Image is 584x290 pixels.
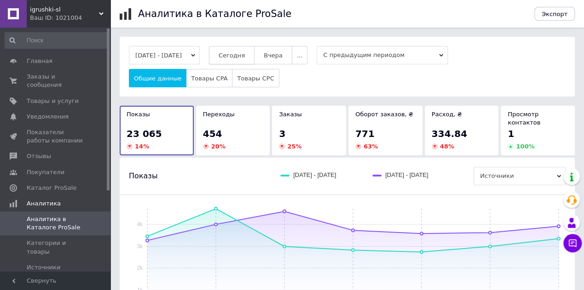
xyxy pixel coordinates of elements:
span: Аналитика [27,199,61,208]
span: Покупатели [27,168,64,176]
span: Товары CPC [237,75,274,82]
span: Экспорт [542,11,567,17]
span: Главная [27,57,52,65]
span: Категории и товары [27,239,85,256]
button: Товары CPA [186,69,232,87]
button: [DATE] - [DATE] [129,46,200,64]
span: Просмотр контактов [508,111,540,126]
span: 63 % [364,143,378,150]
button: Вчера [254,46,292,64]
span: Отзывы [27,152,51,160]
span: С предыдущим периодом [317,46,448,64]
span: 23 065 [127,128,162,139]
input: Поиск [5,32,109,49]
span: 771 [355,128,375,139]
span: Сегодня [219,52,245,59]
span: Источники [27,263,60,272]
span: 20 % [211,143,226,150]
span: Заказы [279,111,301,118]
button: Экспорт [534,7,575,21]
span: Источники [474,167,566,185]
span: 3 [279,128,285,139]
span: Показы [129,171,157,181]
text: 3k [137,243,143,250]
div: Ваш ID: 1021004 [30,14,110,22]
span: Заказы и сообщения [27,73,85,89]
button: ... [292,46,307,64]
span: 1 [508,128,514,139]
span: Уведомления [27,113,69,121]
span: igrushki-sl [30,6,99,14]
button: Сегодня [209,46,254,64]
span: 14 % [135,143,149,150]
text: 2k [137,265,143,271]
text: 4k [137,221,143,227]
span: Товары CPA [191,75,227,82]
span: Каталог ProSale [27,184,76,192]
span: 100 % [516,143,534,150]
span: Вчера [264,52,283,59]
span: Общие данные [134,75,181,82]
span: Оборот заказов, ₴ [355,111,413,118]
button: Чат с покупателем [563,234,582,252]
span: 334.84 [432,128,467,139]
span: Переходы [203,111,235,118]
button: Общие данные [129,69,186,87]
span: 454 [203,128,222,139]
span: Аналитика в Каталоге ProSale [27,215,85,232]
span: Показы [127,111,150,118]
button: Товары CPC [232,69,279,87]
span: ... [297,52,302,59]
h1: Аналитика в Каталоге ProSale [138,8,291,19]
span: Показатели работы компании [27,128,85,145]
span: Товары и услуги [27,97,79,105]
span: Расход, ₴ [432,111,462,118]
span: 48 % [440,143,454,150]
span: 25 % [287,143,301,150]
